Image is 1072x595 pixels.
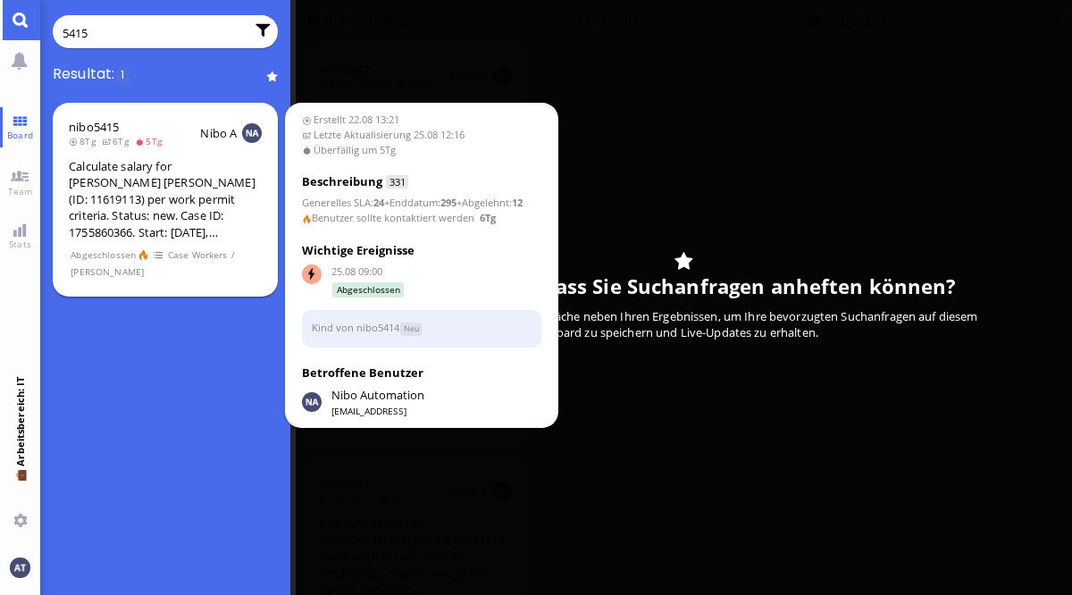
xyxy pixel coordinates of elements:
[242,123,262,143] img: NA
[373,196,384,209] strong: 24
[331,264,542,280] span: 25.08 09:00
[456,196,462,209] span: +
[302,196,371,209] span: Generelles SLA
[116,66,130,85] span: 1
[53,64,114,83] span: Resultat:
[69,119,119,135] a: nibo5415
[312,321,399,334] a: Kind von nibo5414
[312,211,474,224] span: Benutzer sollte kontaktiert werden
[3,129,38,141] span: Board
[302,242,542,260] h3: Wichtige Ereignisse
[10,557,29,577] img: Du
[69,135,102,147] span: 8Tg
[400,323,423,336] span: Status
[331,405,424,417] span: [EMAIL_ADDRESS]
[167,247,228,263] span: Case Workers
[13,466,27,507] span: 💼 Arbeitsbereich: IT
[200,125,237,141] span: Nibo A
[102,135,135,147] span: 6Tg
[512,196,523,209] strong: 12
[4,185,38,197] span: Team
[480,211,496,224] strong: 6Tg
[63,23,245,43] input: Abfrage oder /, um zu filtern
[302,173,382,189] span: Beschreibung
[384,196,389,209] span: +
[4,238,36,250] span: Stats
[302,143,542,158] span: Überfällig um 5Tg
[384,196,456,209] span: :
[302,365,542,382] h3: Betroffene Benutzer
[71,247,137,263] span: Abgeschlossen
[462,196,509,209] span: Abgelehnt
[332,282,404,297] span: Abgeschlossen
[389,196,438,209] span: Enddatum
[71,264,145,280] span: [PERSON_NAME]
[456,196,523,209] span: :
[302,196,384,209] span: :
[302,113,542,128] span: Erstellt 22.08 13:21
[230,247,236,263] span: /
[69,158,262,241] div: Calculate salary for [PERSON_NAME] [PERSON_NAME] (ID: 11619113) per work permit criteria. Status:...
[440,196,456,209] strong: 295
[302,128,542,143] span: Letzte Aktualisierung 25.08 12:16
[331,387,424,405] span: automation@nibo.ai
[302,392,322,412] img: Nibo Automation
[135,135,168,147] span: 5Tg
[386,175,407,189] span: 331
